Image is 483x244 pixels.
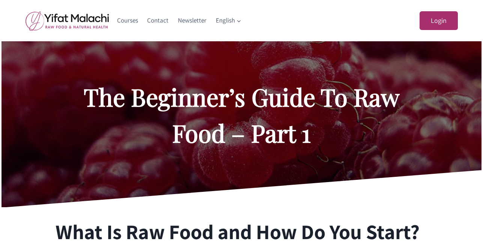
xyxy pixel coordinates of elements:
a: Contact [143,12,173,30]
span: English [216,15,241,26]
h2: The Beginner’s Guide To Raw Food – Part 1 [69,79,414,151]
a: English [211,12,246,30]
nav: Primary Navigation [113,12,246,30]
a: Login [420,11,458,30]
a: Courses [113,12,143,30]
a: Newsletter [173,12,211,30]
img: yifat_logo41_en.png [26,11,109,31]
